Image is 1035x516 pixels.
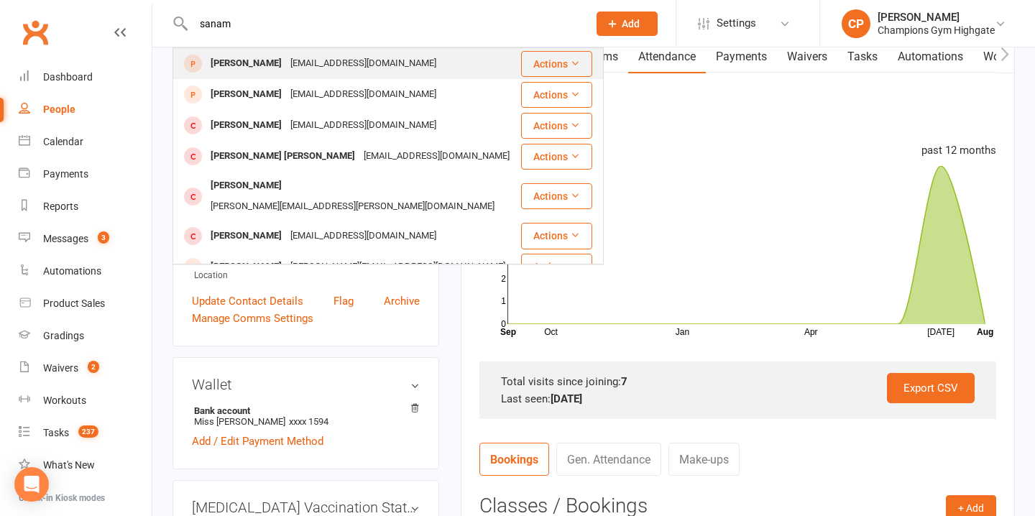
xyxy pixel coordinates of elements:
[622,18,640,29] span: Add
[878,11,995,24] div: [PERSON_NAME]
[842,9,870,38] div: CP
[521,183,592,209] button: Actions
[206,175,286,196] div: [PERSON_NAME]
[192,433,323,450] a: Add / Edit Payment Method
[777,40,837,73] a: Waivers
[333,292,354,310] a: Flag
[286,115,441,136] div: [EMAIL_ADDRESS][DOMAIN_NAME]
[206,257,286,277] div: [PERSON_NAME]
[521,223,592,249] button: Actions
[19,384,152,417] a: Workouts
[501,373,975,390] div: Total visits since joining:
[43,233,88,244] div: Messages
[717,7,756,40] span: Settings
[189,14,578,34] input: Search...
[43,201,78,212] div: Reports
[206,84,286,105] div: [PERSON_NAME]
[43,168,88,180] div: Payments
[19,61,152,93] a: Dashboard
[878,24,995,37] div: Champions Gym Highgate
[43,459,95,471] div: What's New
[98,231,109,244] span: 3
[19,223,152,255] a: Messages 3
[194,405,413,416] strong: Bank account
[888,40,973,73] a: Automations
[19,190,152,223] a: Reports
[521,82,592,108] button: Actions
[19,255,152,287] a: Automations
[78,425,98,438] span: 237
[286,226,441,247] div: [EMAIL_ADDRESS][DOMAIN_NAME]
[286,84,441,105] div: [EMAIL_ADDRESS][DOMAIN_NAME]
[192,403,420,429] li: Miss [PERSON_NAME]
[597,11,658,36] button: Add
[19,126,152,158] a: Calendar
[206,115,286,136] div: [PERSON_NAME]
[206,146,359,167] div: [PERSON_NAME] [PERSON_NAME]
[192,292,303,310] a: Update Contact Details
[43,330,84,341] div: Gradings
[43,71,93,83] div: Dashboard
[206,226,286,247] div: [PERSON_NAME]
[43,265,101,277] div: Automations
[43,136,83,147] div: Calendar
[43,395,86,406] div: Workouts
[556,443,661,476] a: Gen. Attendance
[19,352,152,384] a: Waivers 2
[43,427,69,438] div: Tasks
[706,40,777,73] a: Payments
[621,375,627,388] strong: 7
[192,310,313,327] a: Manage Comms Settings
[551,392,582,405] strong: [DATE]
[192,377,420,392] h3: Wallet
[43,362,78,374] div: Waivers
[14,467,49,502] div: Open Intercom Messenger
[286,257,510,277] div: [PERSON_NAME][EMAIL_ADDRESS][DOMAIN_NAME]
[289,416,328,427] span: xxxx 1594
[521,254,592,280] button: Actions
[521,144,592,170] button: Actions
[17,14,53,50] a: Clubworx
[88,361,99,373] span: 2
[19,287,152,320] a: Product Sales
[521,51,592,77] button: Actions
[206,196,499,217] div: [PERSON_NAME][EMAIL_ADDRESS][PERSON_NAME][DOMAIN_NAME]
[628,40,706,73] a: Attendance
[384,292,420,310] a: Archive
[286,53,441,74] div: [EMAIL_ADDRESS][DOMAIN_NAME]
[668,443,740,476] a: Make-ups
[19,158,152,190] a: Payments
[921,142,996,159] div: past 12 months
[206,53,286,74] div: [PERSON_NAME]
[19,417,152,449] a: Tasks 237
[479,443,549,476] a: Bookings
[887,373,975,403] a: Export CSV
[43,103,75,115] div: People
[19,93,152,126] a: People
[837,40,888,73] a: Tasks
[19,449,152,482] a: What's New
[501,390,975,407] div: Last seen:
[43,298,105,309] div: Product Sales
[359,146,514,167] div: [EMAIL_ADDRESS][DOMAIN_NAME]
[192,499,420,515] h3: [MEDICAL_DATA] Vaccination Status
[521,113,592,139] button: Actions
[194,269,420,282] div: Location
[19,320,152,352] a: Gradings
